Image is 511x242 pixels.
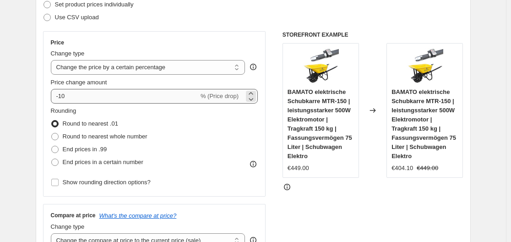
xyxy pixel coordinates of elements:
span: Price change amount [51,79,107,86]
h6: STOREFRONT EXAMPLE [283,31,463,38]
span: Round to nearest whole number [63,133,147,140]
button: What's the compare at price? [99,212,177,219]
strike: €449.00 [417,164,438,173]
span: Rounding [51,107,76,114]
span: BAMATO elektrische Schubkarre MTR-150 | leistungsstarker 500W Elektromotor | Tragkraft 150 kg | F... [288,88,352,159]
span: Set product prices individually [55,1,134,8]
span: End prices in a certain number [63,159,143,165]
img: 61hHtJJiqDL_80x.jpg [302,48,339,85]
span: % (Price drop) [201,93,239,99]
h3: Price [51,39,64,46]
div: help [249,62,258,71]
span: End prices in .99 [63,146,107,153]
span: BAMATO elektrische Schubkarre MTR-150 | leistungsstarker 500W Elektromotor | Tragkraft 150 kg | F... [391,88,456,159]
span: Change type [51,50,85,57]
span: Round to nearest .01 [63,120,118,127]
span: Change type [51,223,85,230]
span: Use CSV upload [55,14,99,21]
img: 61hHtJJiqDL_80x.jpg [407,48,443,85]
span: Show rounding direction options? [63,179,151,186]
div: €404.10 [391,164,413,173]
h3: Compare at price [51,212,96,219]
input: -15 [51,89,199,104]
div: €449.00 [288,164,309,173]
